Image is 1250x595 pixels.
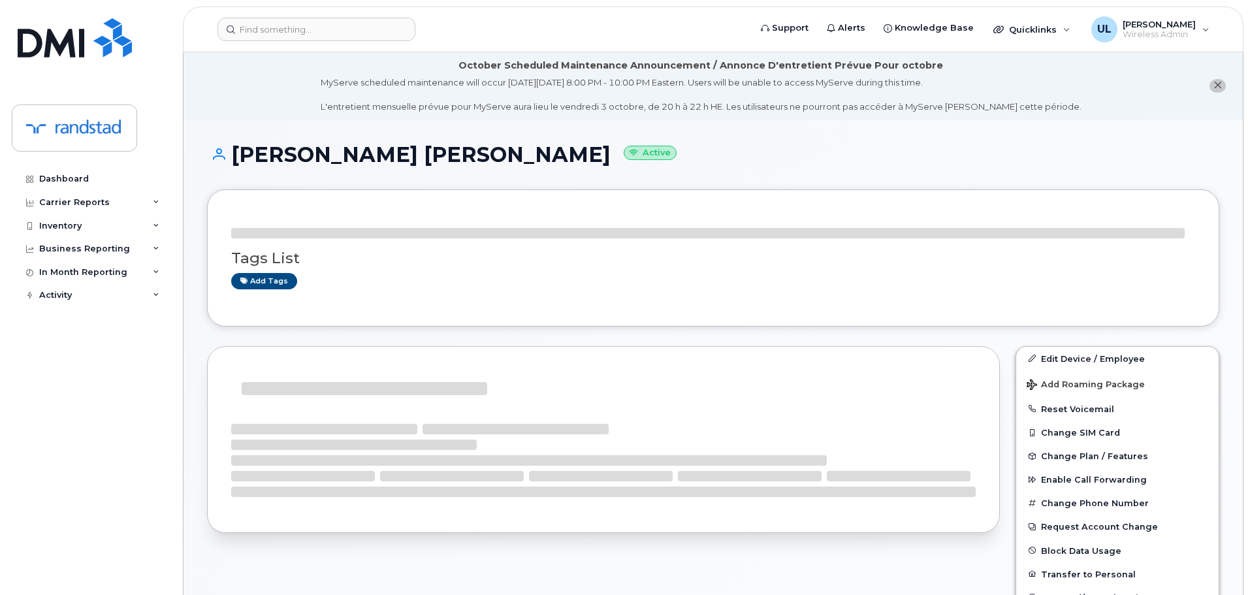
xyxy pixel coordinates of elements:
button: Add Roaming Package [1016,370,1219,397]
button: Enable Call Forwarding [1016,468,1219,491]
small: Active [624,146,677,161]
button: Block Data Usage [1016,539,1219,562]
h3: Tags List [231,250,1195,266]
span: Add Roaming Package [1027,379,1145,392]
span: Change Plan / Features [1041,451,1148,461]
div: October Scheduled Maintenance Announcement / Annonce D'entretient Prévue Pour octobre [458,59,943,72]
button: close notification [1210,79,1226,93]
a: Add tags [231,273,297,289]
button: Request Account Change [1016,515,1219,538]
button: Change Phone Number [1016,491,1219,515]
button: Change SIM Card [1016,421,1219,444]
h1: [PERSON_NAME] [PERSON_NAME] [207,143,1219,166]
span: Enable Call Forwarding [1041,475,1147,485]
button: Reset Voicemail [1016,397,1219,421]
div: MyServe scheduled maintenance will occur [DATE][DATE] 8:00 PM - 10:00 PM Eastern. Users will be u... [321,76,1082,113]
button: Transfer to Personal [1016,562,1219,586]
a: Edit Device / Employee [1016,347,1219,370]
button: Change Plan / Features [1016,444,1219,468]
